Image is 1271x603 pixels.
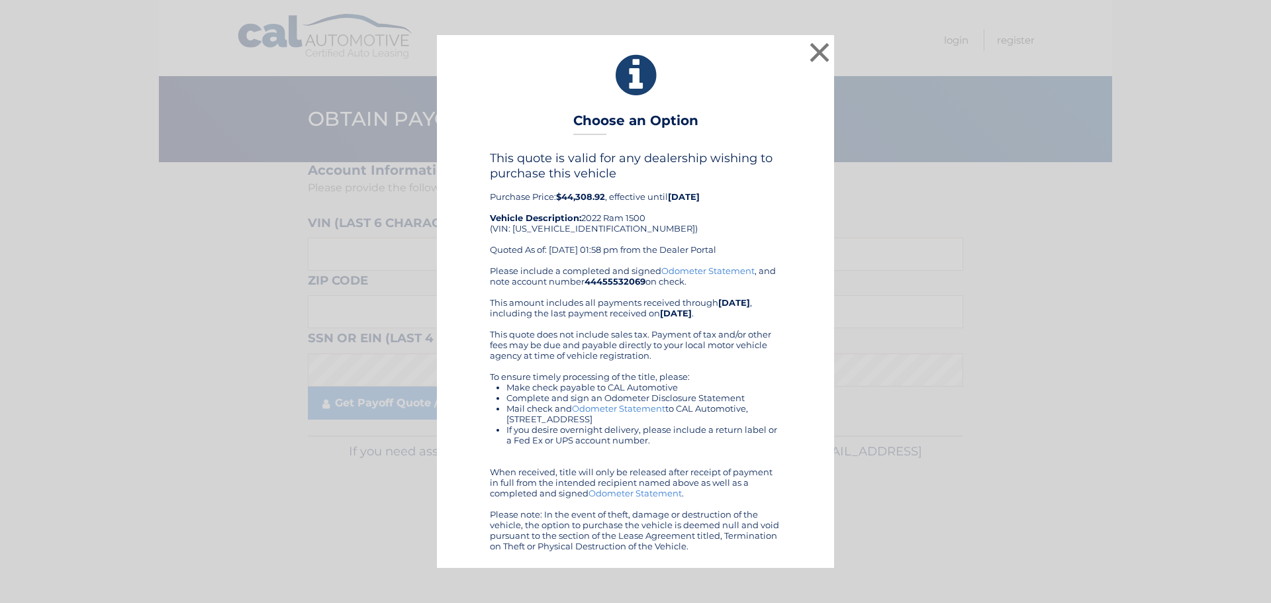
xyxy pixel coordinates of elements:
[660,308,692,318] b: [DATE]
[573,113,698,136] h3: Choose an Option
[490,151,781,265] div: Purchase Price: , effective until 2022 Ram 1500 (VIN: [US_VEHICLE_IDENTIFICATION_NUMBER]) Quoted ...
[506,403,781,424] li: Mail check and to CAL Automotive, [STREET_ADDRESS]
[506,393,781,403] li: Complete and sign an Odometer Disclosure Statement
[490,212,581,223] strong: Vehicle Description:
[556,191,605,202] b: $44,308.92
[806,39,833,66] button: ×
[718,297,750,308] b: [DATE]
[506,382,781,393] li: Make check payable to CAL Automotive
[585,276,645,287] b: 44455532069
[588,488,682,498] a: Odometer Statement
[490,151,781,180] h4: This quote is valid for any dealership wishing to purchase this vehicle
[572,403,665,414] a: Odometer Statement
[490,265,781,551] div: Please include a completed and signed , and note account number on check. This amount includes al...
[668,191,700,202] b: [DATE]
[506,424,781,445] li: If you desire overnight delivery, please include a return label or a Fed Ex or UPS account number.
[661,265,755,276] a: Odometer Statement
